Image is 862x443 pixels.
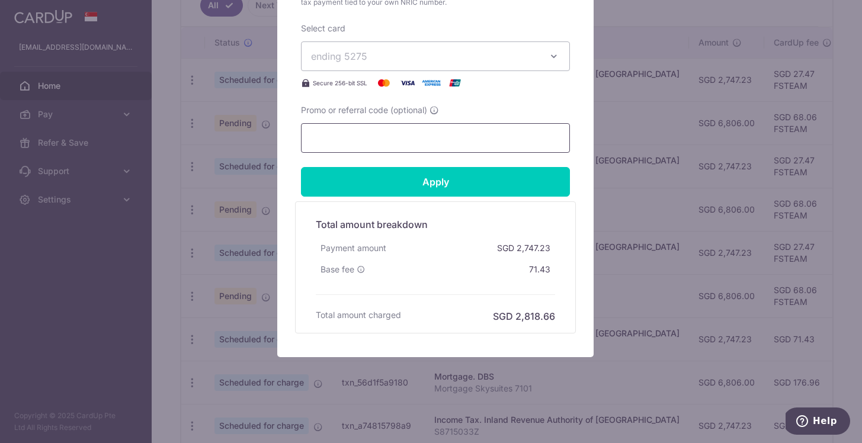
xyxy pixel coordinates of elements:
[493,309,555,323] h6: SGD 2,818.66
[301,104,427,116] span: Promo or referral code (optional)
[311,50,367,62] span: ending 5275
[316,217,555,232] h5: Total amount breakdown
[524,259,555,280] div: 71.43
[301,167,570,197] input: Apply
[301,23,345,34] label: Select card
[316,237,391,259] div: Payment amount
[396,76,419,90] img: Visa
[372,76,396,90] img: Mastercard
[419,76,443,90] img: American Express
[301,41,570,71] button: ending 5275
[316,309,401,321] h6: Total amount charged
[786,407,850,437] iframe: Opens a widget where you can find more information
[321,264,354,275] span: Base fee
[313,78,367,88] span: Secure 256-bit SSL
[443,76,467,90] img: UnionPay
[492,237,555,259] div: SGD 2,747.23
